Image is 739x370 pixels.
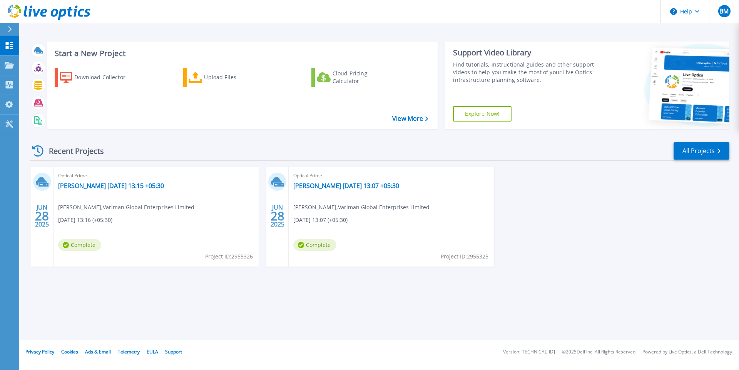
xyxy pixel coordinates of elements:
[58,172,254,180] span: Optical Prime
[74,70,136,85] div: Download Collector
[293,216,348,224] span: [DATE] 13:07 (+05:30)
[55,68,140,87] a: Download Collector
[453,106,512,122] a: Explore Now!
[35,202,49,230] div: JUN 2025
[147,348,158,355] a: EULA
[165,348,182,355] a: Support
[293,239,336,251] span: Complete
[453,48,598,58] div: Support Video Library
[674,142,729,160] a: All Projects
[55,49,428,58] h3: Start a New Project
[392,115,428,122] a: View More
[205,252,253,261] span: Project ID: 2955326
[719,8,729,14] span: BM
[293,172,489,180] span: Optical Prime
[118,348,140,355] a: Telemetry
[293,203,430,212] span: [PERSON_NAME] , Variman Global Enterprises Limited
[333,70,394,85] div: Cloud Pricing Calculator
[562,350,635,355] li: © 2025 Dell Inc. All Rights Reserved
[85,348,111,355] a: Ads & Email
[58,239,101,251] span: Complete
[58,216,112,224] span: [DATE] 13:16 (+05:30)
[503,350,555,355] li: Version: [TECHNICAL_ID]
[271,213,284,219] span: 28
[311,68,397,87] a: Cloud Pricing Calculator
[642,350,732,355] li: Powered by Live Optics, a Dell Technology
[25,348,54,355] a: Privacy Policy
[441,252,488,261] span: Project ID: 2955325
[453,61,598,84] div: Find tutorials, instructional guides and other support videos to help you make the most of your L...
[30,142,114,160] div: Recent Projects
[270,202,285,230] div: JUN 2025
[58,203,194,212] span: [PERSON_NAME] , Variman Global Enterprises Limited
[35,213,49,219] span: 28
[204,70,266,85] div: Upload Files
[61,348,78,355] a: Cookies
[183,68,269,87] a: Upload Files
[58,182,164,190] a: [PERSON_NAME] [DATE] 13:15 +05:30
[293,182,399,190] a: [PERSON_NAME] [DATE] 13:07 +05:30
